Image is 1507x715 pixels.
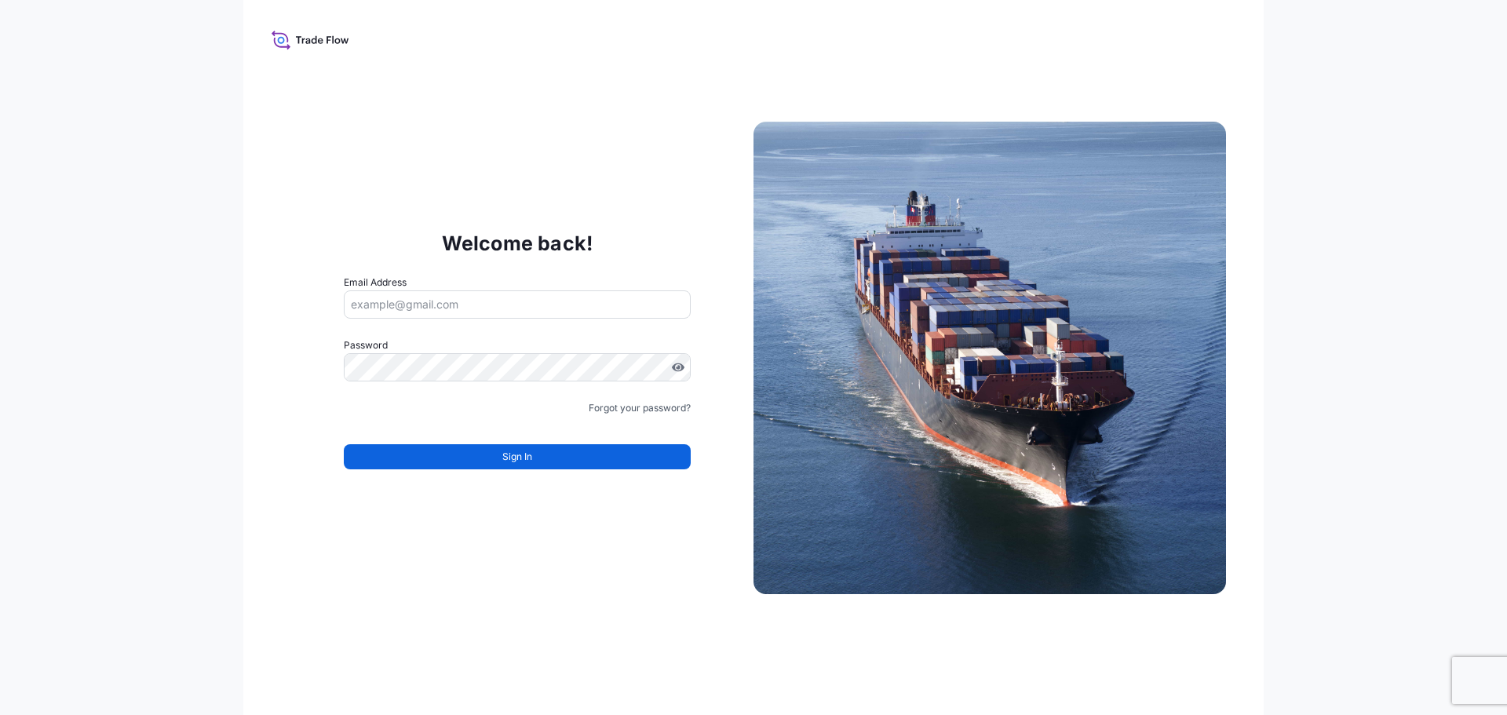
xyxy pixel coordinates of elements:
[344,444,691,469] button: Sign In
[344,290,691,319] input: example@gmail.com
[753,122,1226,594] img: Ship illustration
[589,400,691,416] a: Forgot your password?
[502,449,532,465] span: Sign In
[344,337,691,353] label: Password
[672,361,684,374] button: Show password
[442,231,593,256] p: Welcome back!
[344,275,407,290] label: Email Address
